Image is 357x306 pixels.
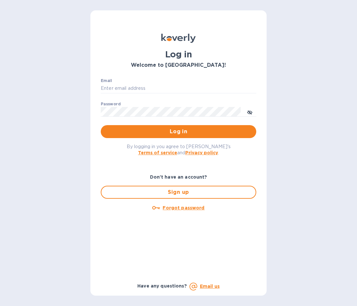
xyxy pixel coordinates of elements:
[161,34,196,43] img: Koverly
[101,79,112,83] label: Email
[200,284,220,289] a: Email us
[163,205,204,210] u: Forgot password
[101,186,256,199] button: Sign up
[127,144,231,155] span: By logging in you agree to [PERSON_NAME]'s and .
[101,84,256,93] input: Enter email address
[243,105,256,118] button: toggle password visibility
[137,283,187,288] b: Have any questions?
[150,174,207,180] b: Don't have an account?
[101,125,256,138] button: Log in
[107,188,250,196] span: Sign up
[106,128,251,135] span: Log in
[101,102,121,106] label: Password
[185,150,218,155] a: Privacy policy
[101,49,256,60] h1: Log in
[138,150,177,155] a: Terms of service
[101,62,256,68] h3: Welcome to [GEOGRAPHIC_DATA]!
